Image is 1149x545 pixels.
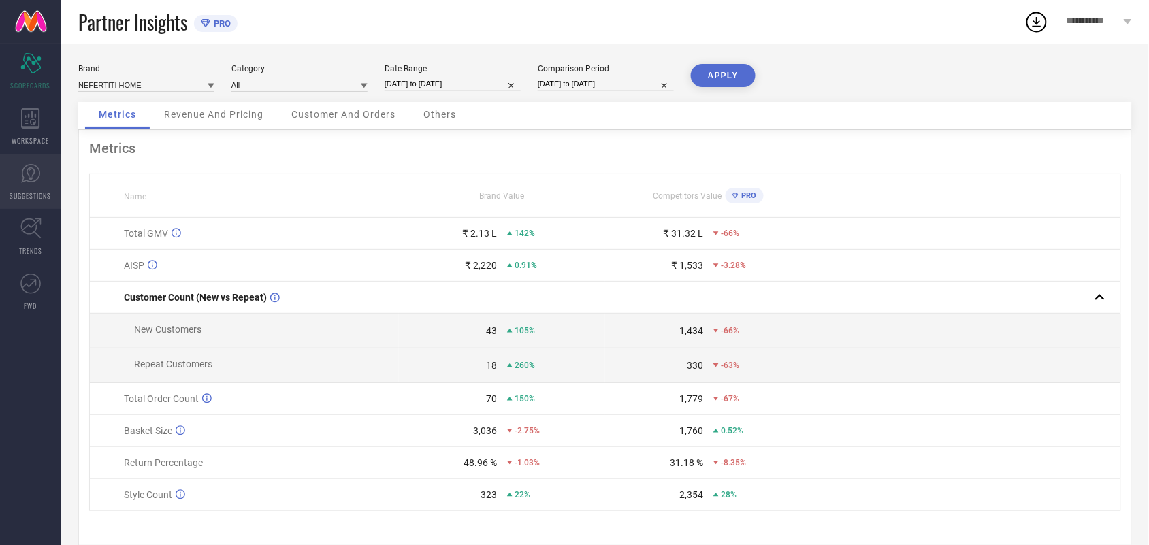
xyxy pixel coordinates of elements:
span: Style Count [124,489,172,500]
span: Metrics [99,109,136,120]
span: WORKSPACE [12,135,50,146]
span: 150% [515,394,535,403]
span: Others [423,109,456,120]
span: Revenue And Pricing [164,109,263,120]
span: Return Percentage [124,457,203,468]
span: -67% [721,394,739,403]
span: SCORECARDS [11,80,51,90]
span: -66% [721,229,739,238]
div: 1,434 [679,325,703,336]
span: Total GMV [124,228,168,239]
input: Select comparison period [538,77,674,91]
span: SUGGESTIONS [10,191,52,201]
span: Name [124,192,146,201]
span: PRO [210,18,231,29]
div: 48.96 % [464,457,497,468]
span: Basket Size [124,425,172,436]
div: Category [231,64,368,73]
span: Partner Insights [78,8,187,36]
div: 31.18 % [670,457,703,468]
div: 1,760 [679,425,703,436]
span: Competitors Value [653,191,722,201]
span: 0.52% [721,426,743,435]
span: -66% [721,326,739,335]
span: Customer Count (New vs Repeat) [124,292,267,303]
span: 105% [515,326,535,335]
div: 330 [687,360,703,371]
div: 3,036 [473,425,497,436]
span: FWD [25,301,37,311]
span: 0.91% [515,261,537,270]
span: Repeat Customers [134,359,212,369]
span: -8.35% [721,458,746,467]
div: 323 [481,489,497,500]
div: 2,354 [679,489,703,500]
span: -2.75% [515,426,540,435]
div: ₹ 2.13 L [462,228,497,239]
span: TRENDS [19,246,42,256]
div: ₹ 31.32 L [663,228,703,239]
div: Open download list [1024,10,1049,34]
span: Brand Value [480,191,525,201]
div: 43 [486,325,497,336]
span: -63% [721,361,739,370]
div: 1,779 [679,393,703,404]
span: 142% [515,229,535,238]
div: Date Range [385,64,521,73]
span: Total Order Count [124,393,199,404]
div: Metrics [89,140,1121,156]
span: 28% [721,490,737,499]
span: Customer And Orders [291,109,395,120]
div: Comparison Period [538,64,674,73]
span: 260% [515,361,535,370]
div: 18 [486,360,497,371]
span: 22% [515,490,530,499]
span: New Customers [134,324,201,335]
div: ₹ 1,533 [671,260,703,271]
input: Select date range [385,77,521,91]
span: AISP [124,260,144,271]
span: PRO [739,191,757,200]
div: ₹ 2,220 [465,260,497,271]
span: -1.03% [515,458,540,467]
div: Brand [78,64,214,73]
span: -3.28% [721,261,746,270]
div: 70 [486,393,497,404]
button: APPLY [691,64,756,87]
